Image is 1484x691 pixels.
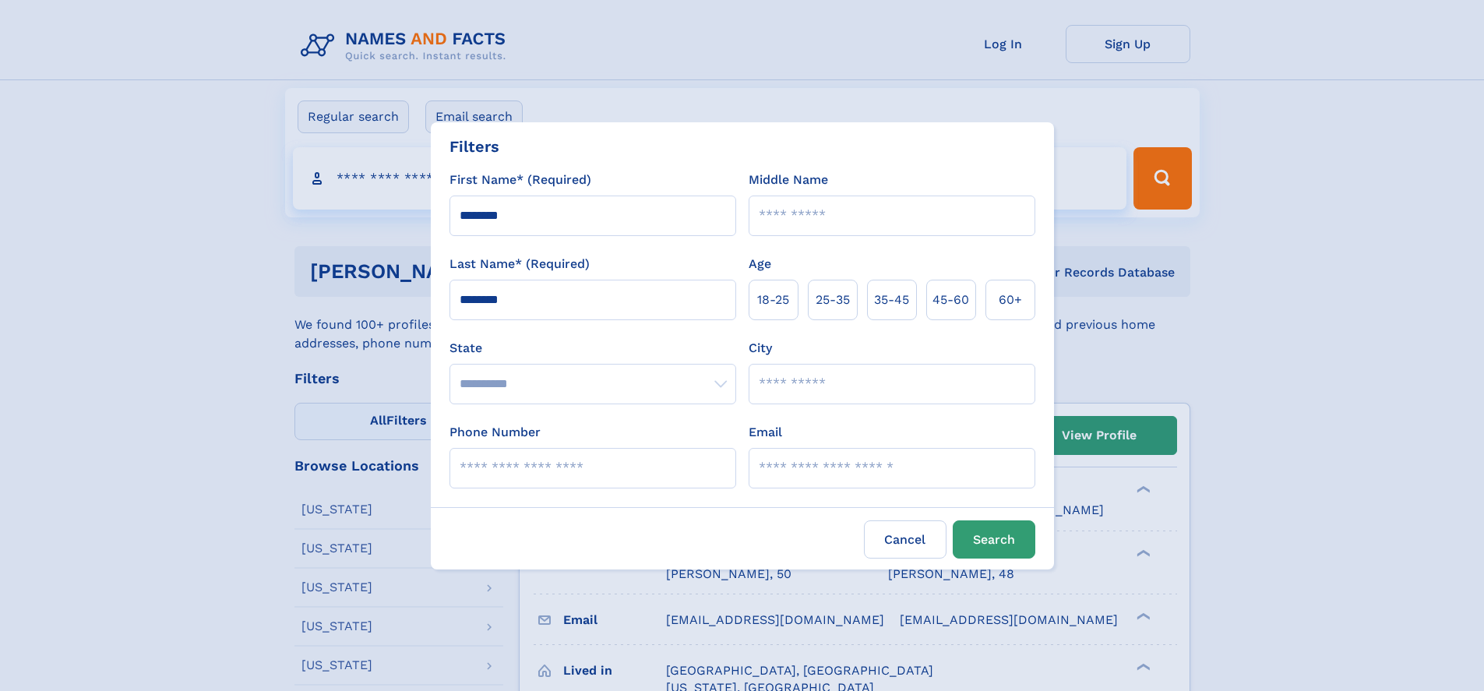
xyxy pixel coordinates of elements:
label: City [749,339,772,358]
label: Middle Name [749,171,828,189]
span: 18‑25 [757,291,789,309]
label: Email [749,423,782,442]
span: 60+ [999,291,1022,309]
label: Phone Number [449,423,541,442]
span: 45‑60 [932,291,969,309]
button: Search [953,520,1035,559]
label: Cancel [864,520,946,559]
div: Filters [449,135,499,158]
span: 35‑45 [874,291,909,309]
label: First Name* (Required) [449,171,591,189]
label: State [449,339,736,358]
label: Age [749,255,771,273]
span: 25‑35 [816,291,850,309]
label: Last Name* (Required) [449,255,590,273]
